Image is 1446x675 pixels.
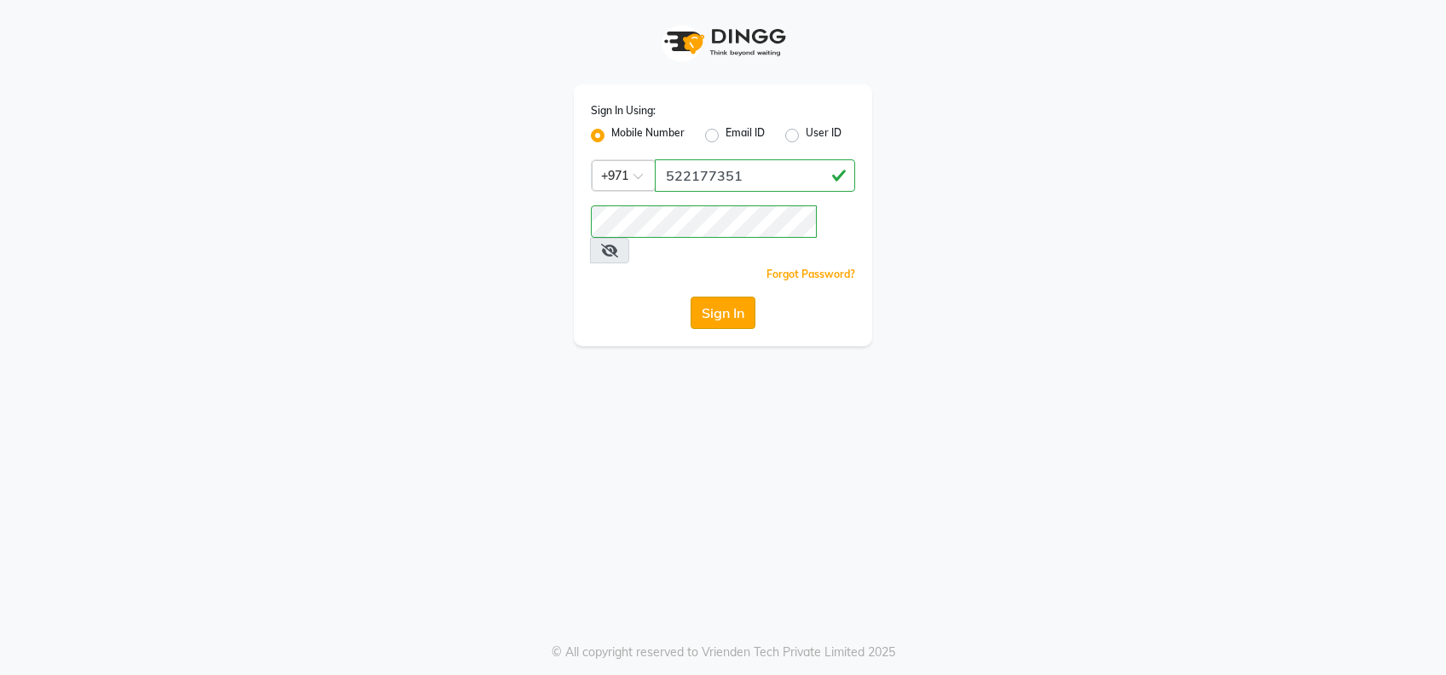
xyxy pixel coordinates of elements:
label: Sign In Using: [591,103,656,118]
label: User ID [806,125,842,146]
button: Sign In [691,297,755,329]
a: Forgot Password? [766,268,855,280]
label: Email ID [726,125,765,146]
label: Mobile Number [611,125,685,146]
input: Username [591,205,817,238]
img: logo1.svg [655,17,791,67]
input: Username [655,159,855,192]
